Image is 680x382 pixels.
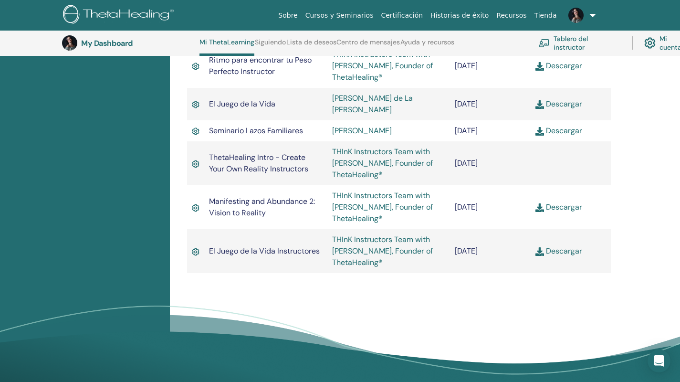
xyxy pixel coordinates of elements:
a: Siguiendo [255,38,286,53]
a: [PERSON_NAME] [332,126,392,136]
a: Certificación [377,7,427,24]
img: cog.svg [644,35,656,51]
td: [DATE] [450,185,531,229]
span: Manifesting and Abundance 2: Vision to Reality [209,196,315,218]
span: El Juego de la Vida Instructores [209,246,320,256]
td: [DATE] [450,88,531,120]
a: Descargar [535,202,582,212]
img: Active Certificate [192,61,199,72]
img: download.svg [535,203,544,212]
a: THInK Instructors Team with [PERSON_NAME], Founder of ThetaHealing® [332,191,433,223]
a: Tienda [531,7,561,24]
div: Open Intercom Messenger [648,350,670,372]
img: default.jpg [568,8,584,23]
a: Descargar [535,126,582,136]
span: ThetaHealing Intro - Create Your Own Reality Instructors [209,152,308,174]
a: Sobre [274,7,301,24]
img: Active Certificate [192,126,199,137]
a: THInK Instructors Team with [PERSON_NAME], Founder of ThetaHealing® [332,49,433,82]
span: Seminario Lazos Familiares [209,126,303,136]
a: Tablero del instructor [538,32,620,53]
a: Descargar [535,99,582,109]
img: download.svg [535,247,544,256]
img: download.svg [535,62,544,71]
img: download.svg [535,127,544,136]
img: Active Certificate [192,99,199,110]
a: Historias de éxito [427,7,492,24]
img: default.jpg [62,35,77,51]
a: Mi ThetaLearning [199,38,254,56]
img: logo.png [63,5,177,26]
td: [DATE] [450,141,531,185]
a: Descargar [535,246,582,256]
td: [DATE] [450,120,531,141]
td: [DATE] [450,44,531,88]
a: Lista de deseos [286,38,336,53]
a: Centro de mensajes [336,38,400,53]
td: [DATE] [450,229,531,273]
img: Active Certificate [192,202,199,213]
a: [PERSON_NAME] de La [PERSON_NAME] [332,93,413,115]
h3: My Dashboard [81,39,177,48]
a: Cursos y Seminarios [302,7,377,24]
img: download.svg [535,100,544,109]
img: chalkboard-teacher.svg [538,39,550,47]
a: Recursos [492,7,530,24]
span: El Juego de la Vida [209,99,275,109]
img: Active Certificate [192,159,199,169]
img: Active Certificate [192,246,199,257]
a: THInK Instructors Team with [PERSON_NAME], Founder of ThetaHealing® [332,234,433,267]
a: THInK Instructors Team with [PERSON_NAME], Founder of ThetaHealing® [332,147,433,180]
a: Ayuda y recursos [400,38,454,53]
a: Descargar [535,61,582,71]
